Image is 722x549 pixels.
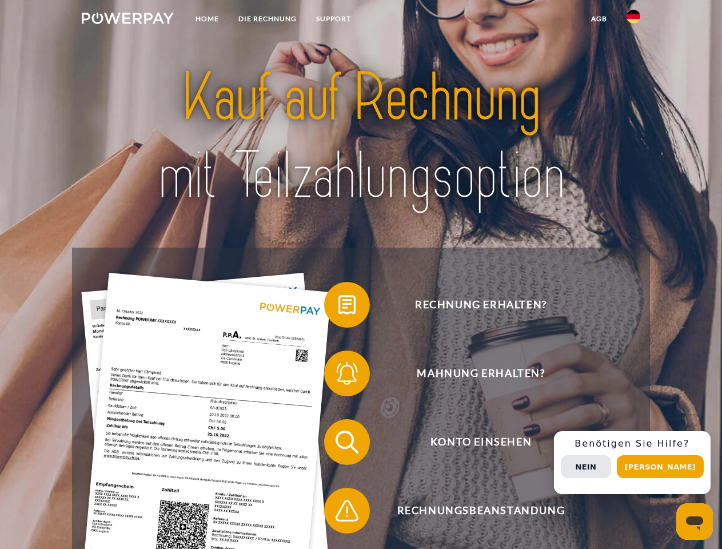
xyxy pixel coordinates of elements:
button: Konto einsehen [324,419,621,465]
button: Rechnungsbeanstandung [324,488,621,534]
div: Schnellhilfe [554,431,711,494]
span: Konto einsehen [341,419,621,465]
img: qb_bill.svg [333,291,361,319]
img: qb_warning.svg [333,496,361,525]
h3: Benötigen Sie Hilfe? [561,438,704,449]
button: Rechnung erhalten? [324,282,621,328]
span: Rechnung erhalten? [341,282,621,328]
span: Rechnungsbeanstandung [341,488,621,534]
img: qb_bell.svg [333,359,361,388]
a: Home [186,9,229,29]
img: title-powerpay_de.svg [109,55,613,219]
img: de [627,10,640,23]
img: qb_search.svg [333,428,361,456]
a: DIE RECHNUNG [229,9,306,29]
span: Mahnung erhalten? [341,351,621,396]
a: agb [581,9,617,29]
iframe: Schaltfläche zum Öffnen des Messaging-Fensters [676,503,713,540]
a: SUPPORT [306,9,361,29]
button: [PERSON_NAME] [617,455,704,478]
img: logo-powerpay-white.svg [82,13,174,24]
button: Mahnung erhalten? [324,351,621,396]
button: Nein [561,455,611,478]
